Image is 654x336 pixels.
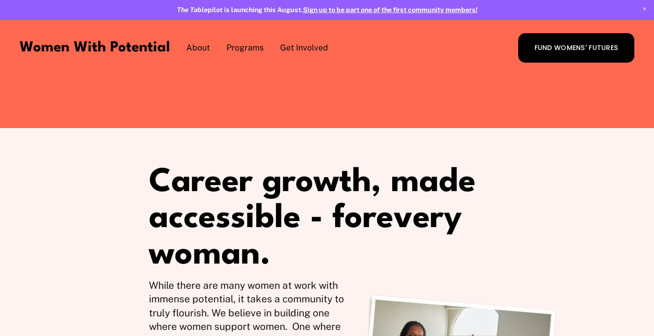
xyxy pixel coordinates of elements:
span: Get Involved [280,42,328,54]
span: every woman [149,203,471,271]
a: folder dropdown [280,41,328,54]
em: The Table [177,6,208,14]
strong: pilot is launching this August. [177,6,303,14]
span: About [186,42,210,54]
a: folder dropdown [226,41,264,54]
a: folder dropdown [186,41,210,54]
a: Sign up to be part one of the first community members! [303,6,478,14]
span: Programs [226,42,264,54]
a: Women With Potential [20,41,170,55]
a: FUND WOMENS' FUTURES [518,33,634,63]
h1: Career growth, made accessible - for . [149,165,557,273]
